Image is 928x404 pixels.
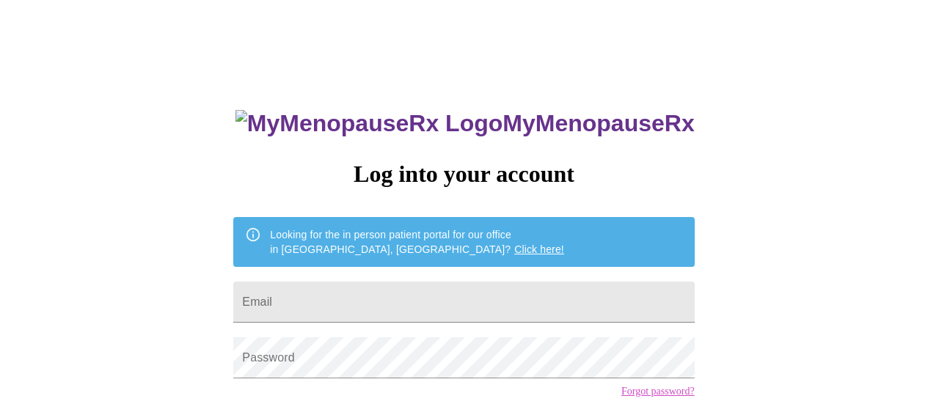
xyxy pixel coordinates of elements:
[270,221,564,262] div: Looking for the in person patient portal for our office in [GEOGRAPHIC_DATA], [GEOGRAPHIC_DATA]?
[514,243,564,255] a: Click here!
[235,110,503,137] img: MyMenopauseRx Logo
[621,386,695,397] a: Forgot password?
[235,110,695,137] h3: MyMenopauseRx
[233,161,694,188] h3: Log into your account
